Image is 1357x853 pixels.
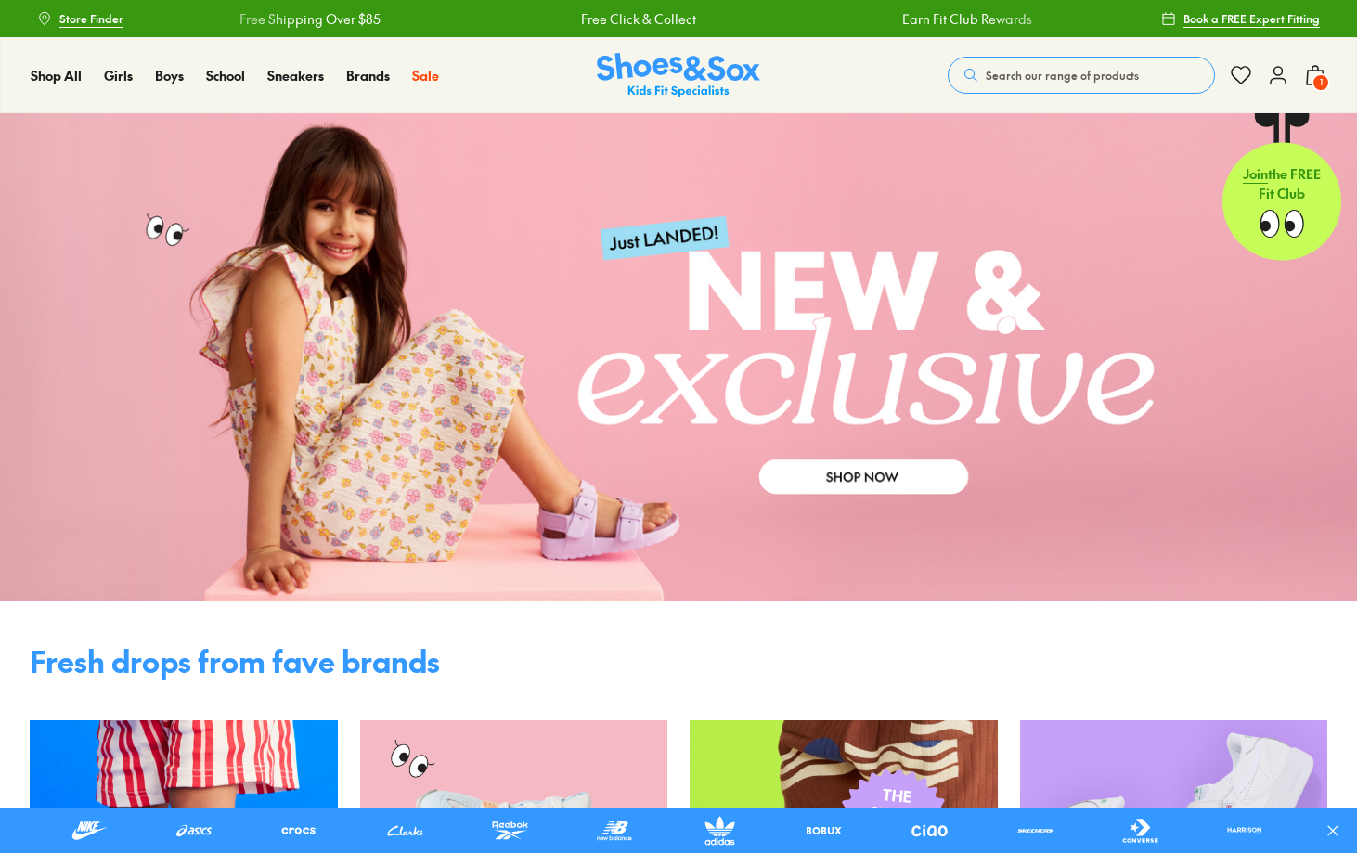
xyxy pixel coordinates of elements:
img: SNS_Logo_Responsive.svg [597,53,760,98]
span: School [206,66,245,84]
a: Jointhe FREE Fit Club [1222,112,1341,261]
a: Free Click & Collect [579,9,694,29]
button: Search our range of products [948,57,1215,94]
a: Girls [104,66,133,85]
a: Sneakers [267,66,324,85]
a: Earn Fit Club Rewards [900,9,1030,29]
span: Boys [155,66,184,84]
a: Book a FREE Expert Fitting [1161,2,1320,35]
a: Sale [412,66,439,85]
span: Book a FREE Expert Fitting [1183,10,1320,27]
span: Shop All [31,66,82,84]
a: Boys [155,66,184,85]
span: Search our range of products [986,67,1139,84]
a: Shop All [31,66,82,85]
span: 1 [1312,73,1330,92]
a: Store Finder [37,2,123,35]
a: Brands [346,66,390,85]
button: 1 [1304,55,1326,96]
a: Shoes & Sox [597,53,760,98]
p: the FREE Fit Club [1222,149,1341,218]
span: Brands [346,66,390,84]
a: Free Shipping Over $85 [238,9,379,29]
span: Sale [412,66,439,84]
a: School [206,66,245,85]
span: Join [1243,164,1268,183]
span: Store Finder [59,10,123,27]
span: Sneakers [267,66,324,84]
span: Girls [104,66,133,84]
